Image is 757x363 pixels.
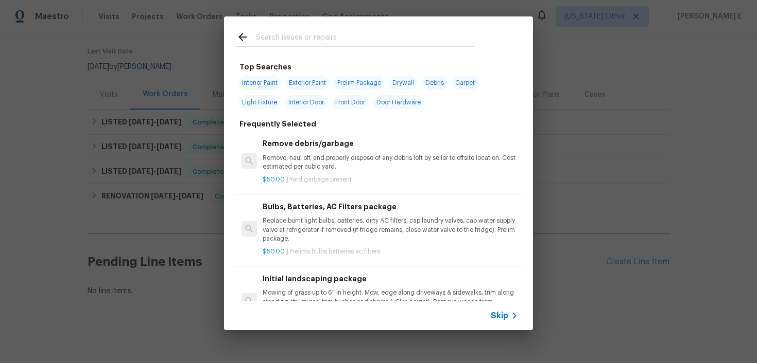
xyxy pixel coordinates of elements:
input: Search issues or repairs [256,31,474,46]
span: Prelim Package [334,76,384,90]
span: Carpet [452,76,478,90]
span: $50.00 [263,176,285,183]
span: Exterior Paint [286,76,329,90]
p: Mowing of grass up to 6" in height. Mow, edge along driveways & sidewalks, trim along standing st... [263,288,518,315]
h6: Bulbs, Batteries, AC Filters package [263,201,518,212]
h6: Remove debris/garbage [263,138,518,149]
span: Drywall [389,76,417,90]
span: Interior Paint [239,76,281,90]
p: Replace burnt light bulbs, batteries, dirty AC filters, cap laundry valves, cap water supply valv... [263,216,518,243]
h6: Top Searches [239,61,291,72]
span: Interior Door [285,95,327,110]
span: Yard garbage present [289,176,352,183]
span: Light Fixture [239,95,280,110]
h6: Frequently Selected [239,118,316,130]
span: Skip [491,311,508,321]
h6: Initial landscaping package [263,273,518,284]
span: $50.00 [263,248,285,255]
span: Front Door [332,95,368,110]
span: Debris [422,76,447,90]
p: | [263,175,518,184]
p: Remove, haul off, and properly dispose of any debris left by seller to offsite location. Cost est... [263,154,518,171]
p: | [263,247,518,256]
span: Prelims bulbs batteries ac filters [289,248,380,255]
span: Door Hardware [373,95,424,110]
